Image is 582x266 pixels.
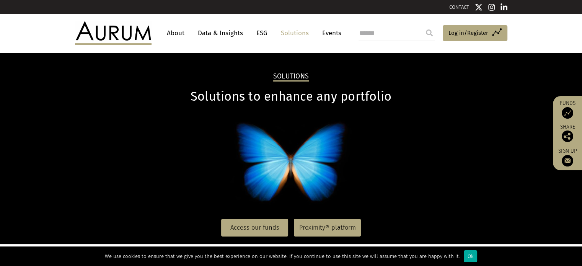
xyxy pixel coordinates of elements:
[294,219,361,237] a: Proximity® platform
[557,124,578,142] div: Share
[318,26,341,40] a: Events
[443,25,507,41] a: Log in/Register
[562,107,573,119] img: Access Funds
[448,28,488,38] span: Log in/Register
[277,26,313,40] a: Solutions
[500,3,507,11] img: Linkedin icon
[75,89,507,104] h1: Solutions to enhance any portfolio
[475,3,483,11] img: Twitter icon
[464,250,477,262] div: Ok
[557,100,578,119] a: Funds
[194,26,247,40] a: Data & Insights
[163,26,188,40] a: About
[75,21,152,44] img: Aurum
[422,25,437,41] input: Submit
[273,72,309,82] h2: Solutions
[562,155,573,166] img: Sign up to our newsletter
[557,148,578,166] a: Sign up
[221,219,288,237] a: Access our funds
[488,3,495,11] img: Instagram icon
[449,4,469,10] a: CONTACT
[253,26,271,40] a: ESG
[562,131,573,142] img: Share this post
